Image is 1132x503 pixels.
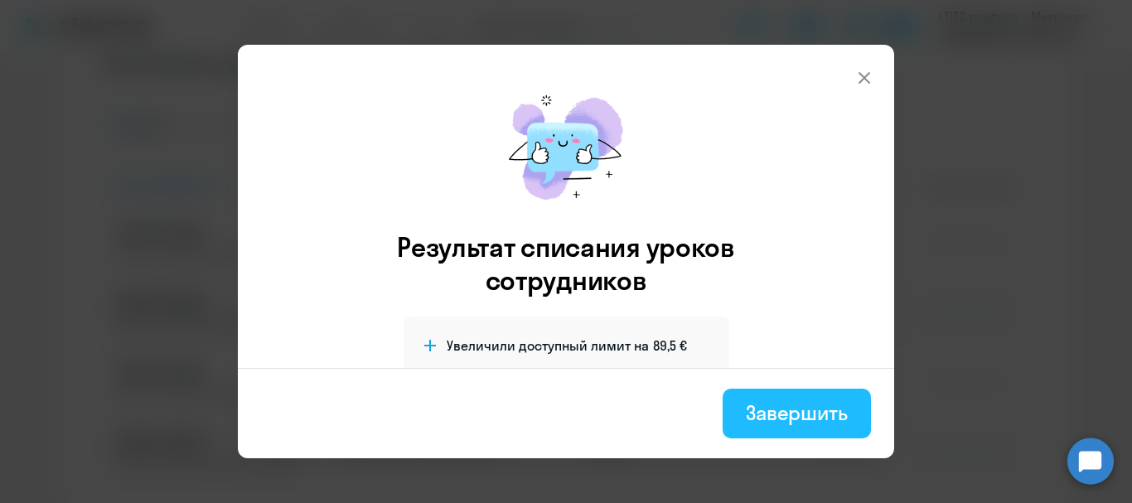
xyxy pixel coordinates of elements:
[746,399,848,426] div: Завершить
[653,336,687,355] span: 89,5 €
[723,389,871,438] button: Завершить
[491,78,641,217] img: mirage-message.png
[375,230,757,297] h3: Результат списания уроков сотрудников
[447,336,649,355] span: Увеличили доступный лимит на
